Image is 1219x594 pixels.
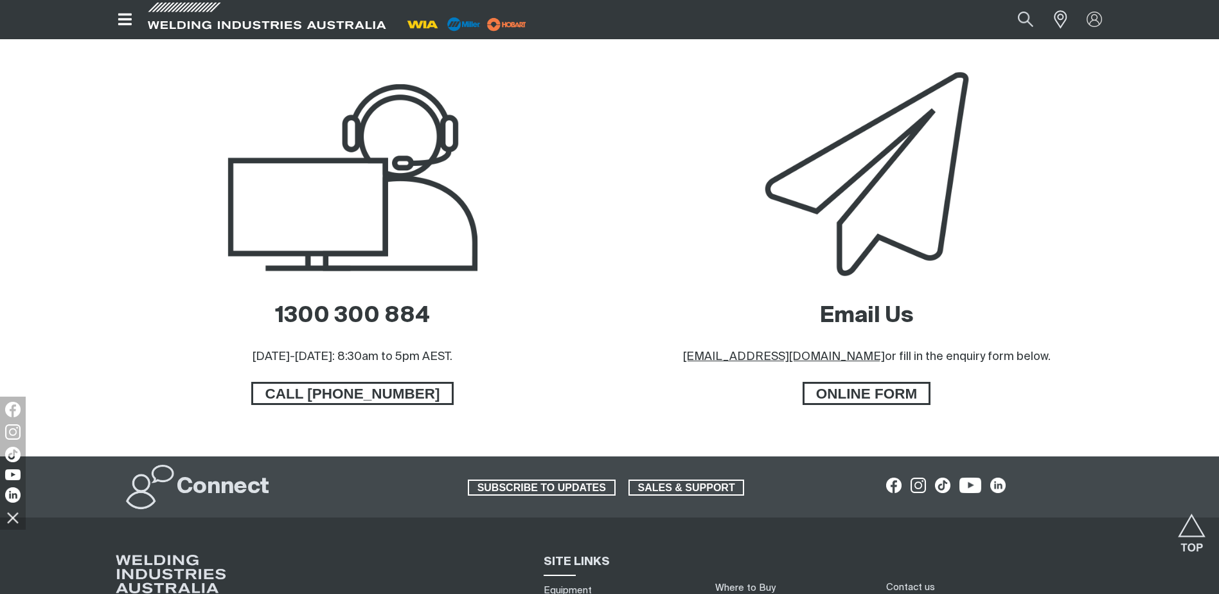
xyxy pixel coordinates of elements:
[886,580,935,594] a: Contact us
[628,480,745,496] a: SALES & SUPPORT
[469,480,614,496] span: SUBSCRIBE TO UPDATES
[803,382,931,405] a: ONLINE FORM
[190,66,516,284] img: Telephone Support
[715,583,776,593] a: Where to Buy
[177,473,269,501] h2: Connect
[805,382,929,405] span: ONLINE FORM
[251,382,453,405] a: CALL 1300 300 884
[5,402,21,417] img: Facebook
[275,305,430,327] a: 1300 300 884
[5,469,21,480] img: YouTube
[1177,514,1206,543] button: Scroll to top
[468,480,616,496] a: SUBSCRIBE TO UPDATES
[483,15,530,34] img: miller
[5,487,21,503] img: LinkedIn
[253,382,451,405] span: CALL [PHONE_NUMBER]
[5,424,21,440] img: Instagram
[820,305,914,327] a: Email Us
[987,5,1047,34] input: Product name or item number...
[2,507,24,528] img: hide socials
[1004,5,1047,34] button: Search products
[683,351,885,363] a: [EMAIL_ADDRESS][DOMAIN_NAME]
[630,480,743,496] span: SALES & SUPPORT
[544,556,610,568] span: SITE LINKS
[5,447,21,462] img: TikTok
[253,351,452,363] span: [DATE]-[DATE]: 8:30am to 5pm AEST.
[483,19,530,29] a: miller
[704,66,1030,284] img: Email Support
[885,351,1051,363] span: or fill in the enquiry form below.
